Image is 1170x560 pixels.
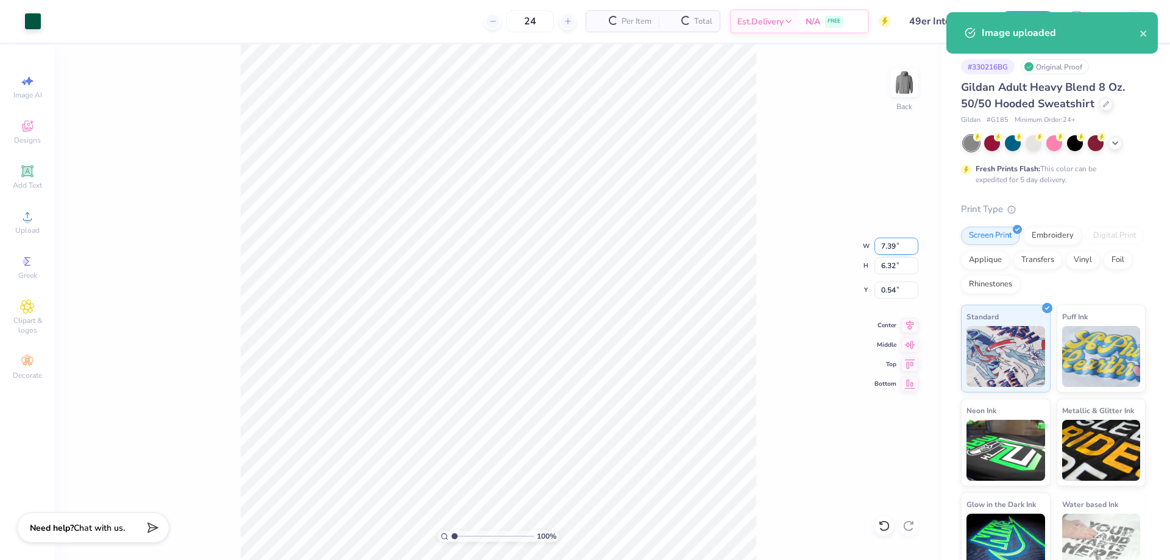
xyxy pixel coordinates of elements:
div: Print Type [961,202,1146,216]
div: This color can be expedited for 5 day delivery. [976,163,1126,185]
span: Puff Ink [1062,310,1088,323]
div: Original Proof [1021,59,1089,74]
div: Applique [961,251,1010,269]
div: Transfers [1013,251,1062,269]
span: Bottom [874,380,896,388]
span: Upload [15,225,40,235]
span: Gildan [961,115,980,126]
span: Water based Ink [1062,498,1118,511]
span: Minimum Order: 24 + [1015,115,1076,126]
img: Neon Ink [966,420,1045,481]
span: Add Text [13,180,42,190]
strong: Need help? [30,522,74,534]
input: Untitled Design [900,9,990,34]
span: N/A [806,15,820,28]
div: Foil [1104,251,1132,269]
span: Chat with us. [74,522,125,534]
span: FREE [828,17,840,26]
div: Vinyl [1066,251,1100,269]
span: Neon Ink [966,404,996,417]
span: 100 % [537,531,556,542]
span: Metallic & Glitter Ink [1062,404,1134,417]
span: Clipart & logos [6,316,49,335]
span: Glow in the Dark Ink [966,498,1036,511]
span: Top [874,360,896,369]
span: Gildan Adult Heavy Blend 8 Oz. 50/50 Hooded Sweatshirt [961,80,1125,111]
div: Embroidery [1024,227,1082,245]
span: Image AI [13,90,42,100]
img: Standard [966,326,1045,387]
input: – – [506,10,554,32]
div: # 330216BG [961,59,1015,74]
span: Designs [14,135,41,145]
span: Middle [874,341,896,349]
img: Metallic & Glitter Ink [1062,420,1141,481]
span: Est. Delivery [737,15,784,28]
img: Back [892,71,916,95]
span: Greek [18,271,37,280]
strong: Fresh Prints Flash: [976,164,1040,174]
div: Digital Print [1085,227,1144,245]
div: Image uploaded [982,26,1140,40]
span: Standard [966,310,999,323]
span: Per Item [622,15,651,28]
div: Rhinestones [961,275,1020,294]
div: Screen Print [961,227,1020,245]
span: Center [874,321,896,330]
button: close [1140,26,1148,40]
span: # G185 [987,115,1009,126]
div: Back [896,101,912,112]
img: Puff Ink [1062,326,1141,387]
span: Total [694,15,712,28]
span: Decorate [13,370,42,380]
